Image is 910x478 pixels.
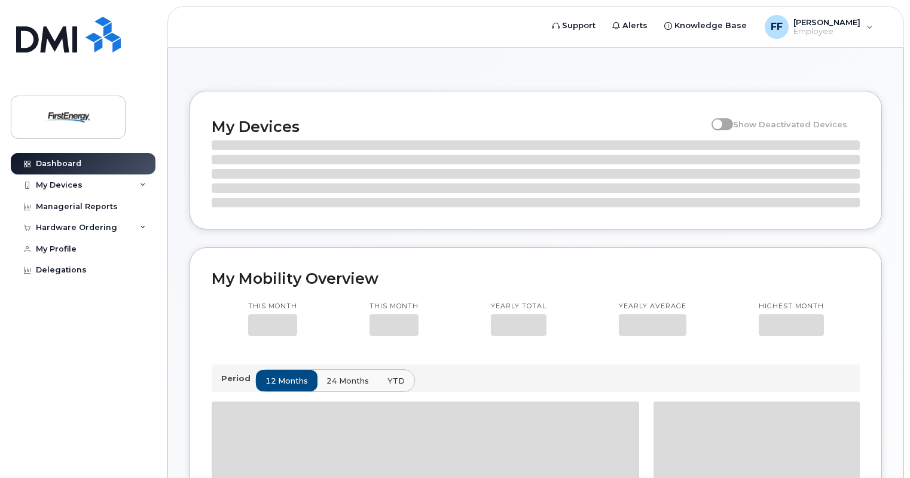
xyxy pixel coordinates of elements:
h2: My Mobility Overview [212,269,860,287]
span: 24 months [326,375,369,387]
p: Highest month [759,302,824,311]
p: Yearly total [491,302,546,311]
p: Period [221,373,255,384]
h2: My Devices [212,118,706,136]
p: Yearly average [619,302,686,311]
p: This month [248,302,297,311]
input: Show Deactivated Devices [711,113,721,122]
span: YTD [387,375,405,387]
span: Show Deactivated Devices [733,119,847,129]
p: This month [370,302,419,311]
